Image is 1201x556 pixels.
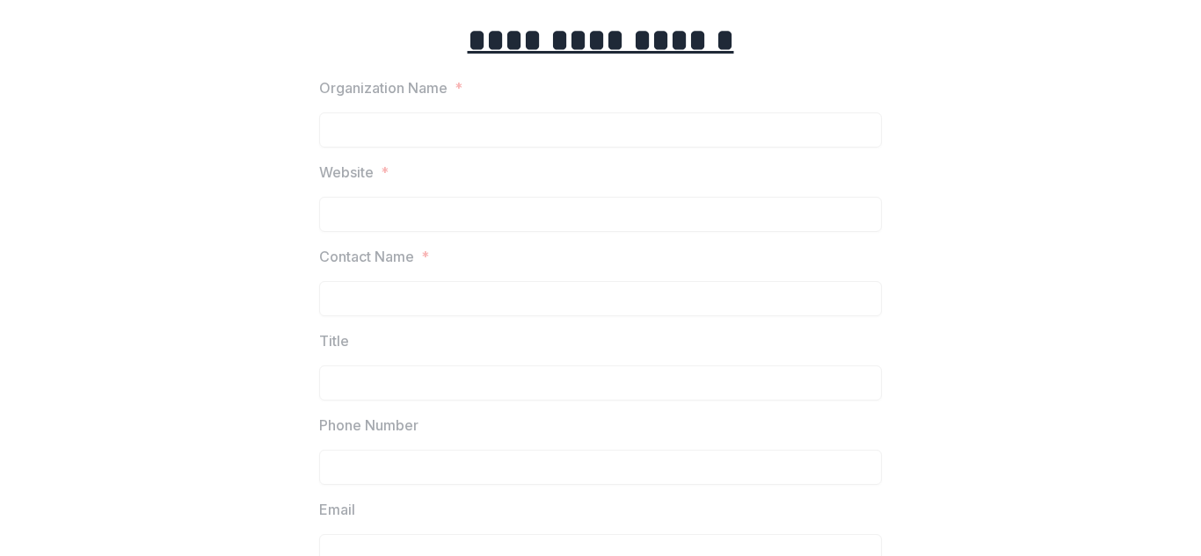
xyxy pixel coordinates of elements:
p: Website [319,162,374,183]
p: Phone Number [319,415,419,436]
p: Title [319,330,349,351]
p: Contact Name [319,246,414,267]
p: Email [319,499,355,520]
p: Organization Name [319,77,448,98]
